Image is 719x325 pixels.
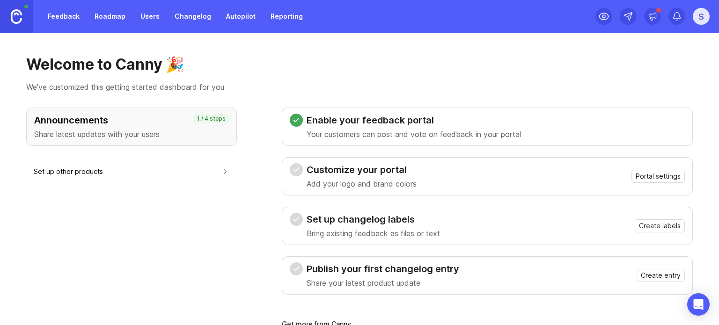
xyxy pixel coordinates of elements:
h3: Enable your feedback portal [307,114,521,127]
button: Portal settings [631,170,685,183]
p: Share your latest product update [307,277,459,289]
h3: Set up changelog labels [307,213,440,226]
p: We've customized this getting started dashboard for you [26,81,693,93]
h3: Publish your first changelog entry [307,262,459,275]
p: Bring existing feedback as files or text [307,228,440,239]
a: Autopilot [220,8,261,25]
h1: Welcome to Canny 🎉 [26,55,693,74]
p: 1 / 4 steps [197,115,226,123]
span: Create labels [639,221,681,231]
a: Roadmap [89,8,131,25]
h3: Customize your portal [307,163,417,176]
button: Set up other products [34,161,229,182]
button: AnnouncementsShare latest updates with your users1 / 4 steps [26,108,237,146]
a: Changelog [169,8,217,25]
a: Users [135,8,165,25]
img: Canny Home [11,9,22,24]
a: Feedback [42,8,85,25]
span: Create entry [641,271,681,280]
p: Share latest updates with your users [34,129,229,140]
div: Open Intercom Messenger [687,293,710,316]
button: Create entry [637,269,685,282]
a: Reporting [265,8,308,25]
p: Your customers can post and vote on feedback in your portal [307,129,521,140]
h3: Announcements [34,114,229,127]
button: S [693,8,710,25]
button: Create labels [635,219,685,232]
span: Portal settings [636,172,681,181]
p: Add your logo and brand colors [307,178,417,189]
